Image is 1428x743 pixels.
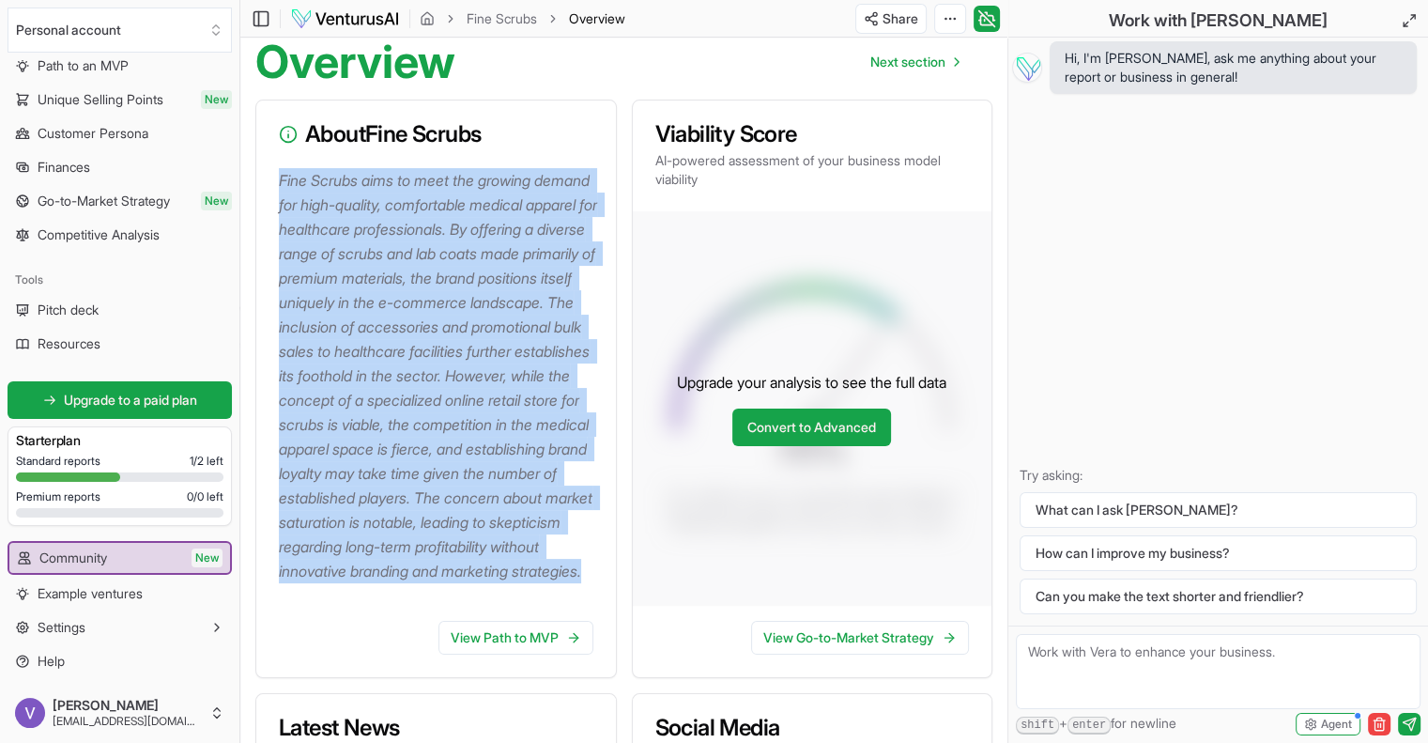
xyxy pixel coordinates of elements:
[855,43,974,81] a: Go to next page
[8,381,232,419] a: Upgrade to a paid plan
[438,621,593,655] a: View Path to MVP
[569,9,625,28] span: Overview
[38,90,163,109] span: Unique Selling Points
[420,9,625,28] nav: breadcrumb
[53,714,202,729] span: [EMAIL_ADDRESS][DOMAIN_NAME]
[16,431,223,450] h3: Starter plan
[732,409,891,446] a: Convert to Advanced
[467,9,537,28] a: Fine Scrubs
[38,192,170,210] span: Go-to-Market Strategy
[38,652,65,671] span: Help
[1296,713,1360,735] button: Agent
[9,543,230,573] a: CommunityNew
[8,186,232,216] a: Go-to-Market StrategyNew
[1321,717,1352,732] span: Agent
[883,9,918,28] span: Share
[8,646,232,676] a: Help
[38,56,129,75] span: Path to an MVP
[1020,466,1417,485] p: Try asking:
[38,225,160,244] span: Competitive Analysis
[290,8,400,30] img: logo
[8,118,232,148] a: Customer Persona
[8,85,232,115] a: Unique Selling PointsNew
[38,334,100,353] span: Resources
[677,371,946,394] p: Upgrade your analysis to see the full data
[855,4,927,34] button: Share
[8,329,232,359] a: Resources
[8,295,232,325] a: Pitch deck
[201,192,232,210] span: New
[16,489,100,504] span: Premium reports
[1020,492,1417,528] button: What can I ask [PERSON_NAME]?
[1067,717,1111,735] kbd: enter
[8,579,232,609] a: Example ventures
[855,43,974,81] nav: pagination
[655,151,970,189] p: AI-powered assessment of your business model viability
[39,549,107,567] span: Community
[38,158,90,177] span: Finances
[8,152,232,182] a: Finances
[8,612,232,642] button: Settings
[53,697,202,714] span: [PERSON_NAME]
[8,51,232,81] a: Path to an MVP
[187,489,223,504] span: 0 / 0 left
[279,168,601,583] p: Fine Scrubs aims to meet the growing demand for high-quality, comfortable medical apparel for hea...
[8,8,232,53] button: Select an organization
[751,621,969,655] a: View Go-to-Market Strategy
[1016,717,1059,735] kbd: shift
[38,301,99,319] span: Pitch deck
[255,39,455,85] h1: Overview
[1065,49,1402,86] span: Hi, I'm [PERSON_NAME], ask me anything about your report or business in general!
[192,549,223,567] span: New
[16,454,100,469] span: Standard reports
[8,220,232,250] a: Competitive Analysis
[8,265,232,295] div: Tools
[1020,535,1417,571] button: How can I improve my business?
[38,124,148,143] span: Customer Persona
[655,123,970,146] h3: Viability Score
[1109,8,1328,34] h2: Work with [PERSON_NAME]
[655,717,954,739] h3: Social Media
[201,90,232,109] span: New
[1020,579,1417,614] button: Can you make the text shorter and friendlier?
[190,454,223,469] span: 1 / 2 left
[8,690,232,735] button: [PERSON_NAME][EMAIL_ADDRESS][DOMAIN_NAME]
[279,717,483,739] h3: Latest News
[1012,53,1042,83] img: Vera
[15,698,45,728] img: ACg8ocJSykua7HcGG2tsbM-0d8kSFAyuKdXrlMSWyDzo4sqdifVDeA=s96-c
[870,53,945,71] span: Next section
[38,584,143,603] span: Example ventures
[38,618,85,637] span: Settings
[279,123,593,146] h3: About Fine Scrubs
[1016,714,1176,735] span: + for newline
[64,391,197,410] span: Upgrade to a paid plan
